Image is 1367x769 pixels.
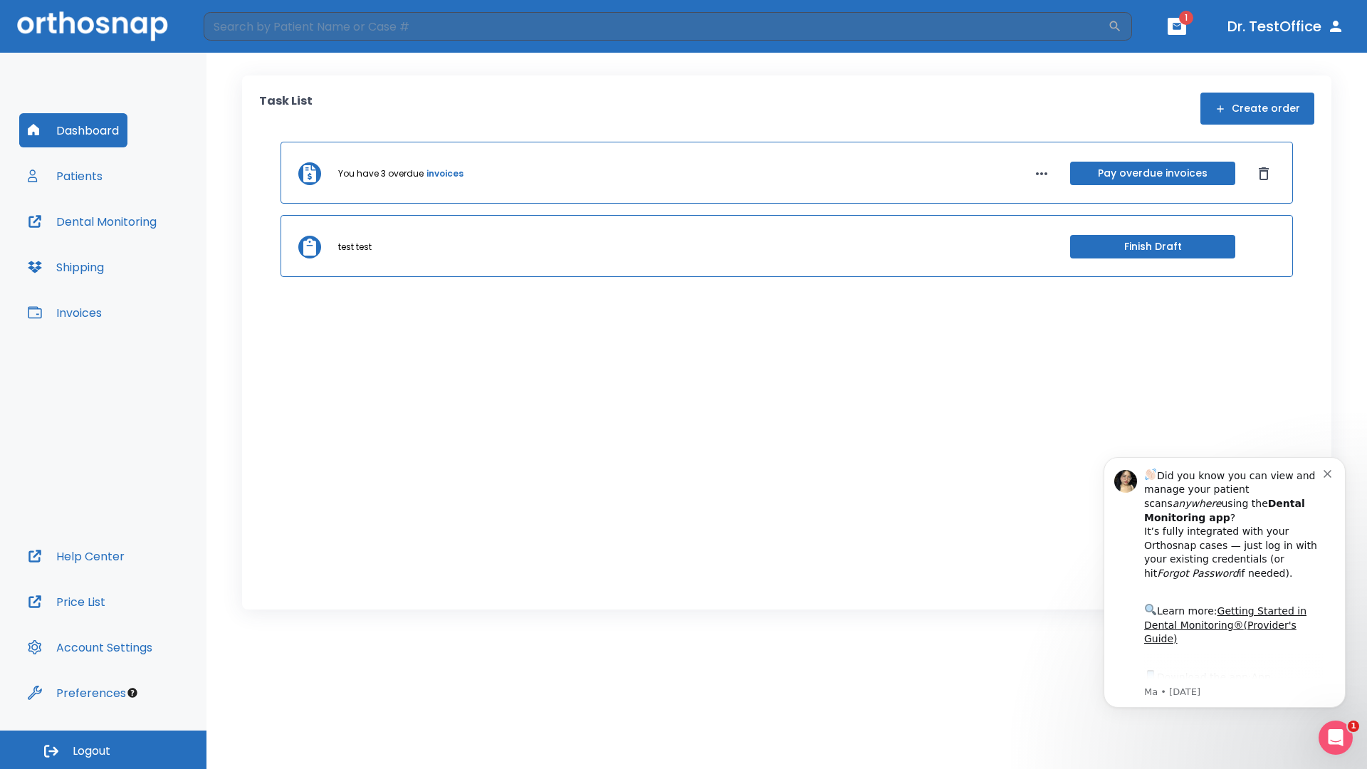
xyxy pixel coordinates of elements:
[17,11,168,41] img: Orthosnap
[19,630,161,664] button: Account Settings
[1252,162,1275,185] button: Dismiss
[19,585,114,619] button: Price List
[1179,11,1193,25] span: 1
[1319,721,1353,755] iframe: Intercom live chat
[1222,14,1350,39] button: Dr. TestOffice
[1070,235,1235,258] button: Finish Draft
[241,31,253,42] button: Dismiss notification
[338,241,372,253] p: test test
[19,204,165,239] button: Dental Monitoring
[1348,721,1359,732] span: 1
[62,236,189,261] a: App Store
[19,250,112,284] button: Shipping
[1070,162,1235,185] button: Pay overdue invoices
[19,113,127,147] button: Dashboard
[73,743,110,759] span: Logout
[62,250,241,263] p: Message from Ma, sent 2w ago
[126,686,139,699] div: Tooltip anchor
[259,93,313,125] p: Task List
[62,232,241,305] div: Download the app: | ​ Let us know if you need help getting started!
[1082,436,1367,731] iframe: Intercom notifications message
[19,539,133,573] button: Help Center
[338,167,424,180] p: You have 3 overdue
[1200,93,1314,125] button: Create order
[426,167,463,180] a: invoices
[19,295,110,330] button: Invoices
[19,676,135,710] button: Preferences
[19,159,111,193] button: Patients
[204,12,1108,41] input: Search by Patient Name or Case #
